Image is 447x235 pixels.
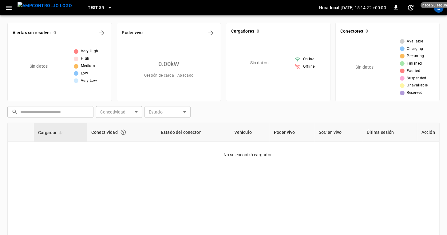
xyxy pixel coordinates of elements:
p: Sin datos [30,63,48,70]
span: Very High [81,48,98,54]
span: Reserved [407,90,423,96]
span: Low [81,70,88,77]
p: [DATE] 15:14:22 +00:00 [341,5,386,11]
th: Estado del conector [157,123,230,142]
h6: Cargadores [231,28,254,35]
p: Hora local [319,5,340,11]
span: Suspended [407,75,427,82]
h6: 0.00 kW [158,59,179,69]
p: Sin datos [356,64,374,70]
span: Very Low [81,78,97,84]
th: Acción [417,123,439,142]
h6: 0 [53,30,56,36]
span: Cargador [38,129,65,136]
th: SoC en vivo [314,123,362,142]
span: Charging [407,46,423,52]
span: Medium [81,63,95,69]
button: set refresh interval [406,3,416,13]
span: Preparing [407,53,425,59]
button: TEST SR [85,2,115,14]
h6: 0 [366,28,368,35]
button: All Alerts [97,28,107,38]
p: Sin datos [250,60,268,66]
span: Available [407,38,424,45]
span: Faulted [407,68,421,74]
span: High [81,56,89,62]
h6: 0 [257,28,259,35]
img: ampcontrol.io logo [18,2,72,10]
span: Finished [407,61,422,67]
button: Conexión entre el cargador y nuestro software. [118,127,129,138]
h6: Conectores [341,28,363,35]
h6: Poder vivo [122,30,143,36]
th: Última sesión [362,123,417,142]
span: TEST SR [88,4,104,11]
span: Online [303,56,314,62]
span: Unavailable [407,82,428,89]
button: Energy Overview [206,28,216,38]
span: Offline [303,64,315,70]
span: Gestión de carga = Apagado [144,73,194,79]
p: No se encontró cargador [223,142,439,158]
h6: Alertas sin resolver [13,30,51,36]
th: Vehículo [230,123,270,142]
th: Poder vivo [270,123,314,142]
div: Conectividad [91,127,152,138]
